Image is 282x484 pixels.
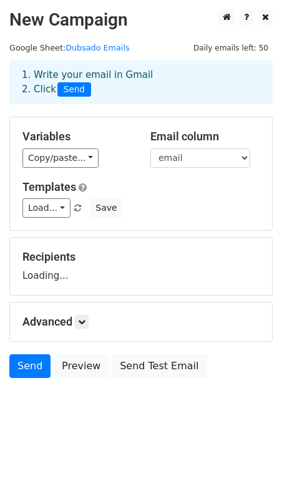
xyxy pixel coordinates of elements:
a: Load... [22,198,70,218]
h5: Variables [22,130,132,143]
a: Send [9,354,51,378]
a: Preview [54,354,109,378]
a: Dubsado Emails [66,43,129,52]
div: 1. Write your email in Gmail 2. Click [12,68,270,97]
h5: Advanced [22,315,260,329]
a: Copy/paste... [22,148,99,168]
a: Send Test Email [112,354,207,378]
button: Save [90,198,122,218]
span: Send [57,82,91,97]
small: Google Sheet: [9,43,130,52]
span: Daily emails left: 50 [189,41,273,55]
div: Loading... [22,250,260,283]
h5: Email column [150,130,260,143]
h5: Recipients [22,250,260,264]
h2: New Campaign [9,9,273,31]
a: Templates [22,180,76,193]
a: Daily emails left: 50 [189,43,273,52]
